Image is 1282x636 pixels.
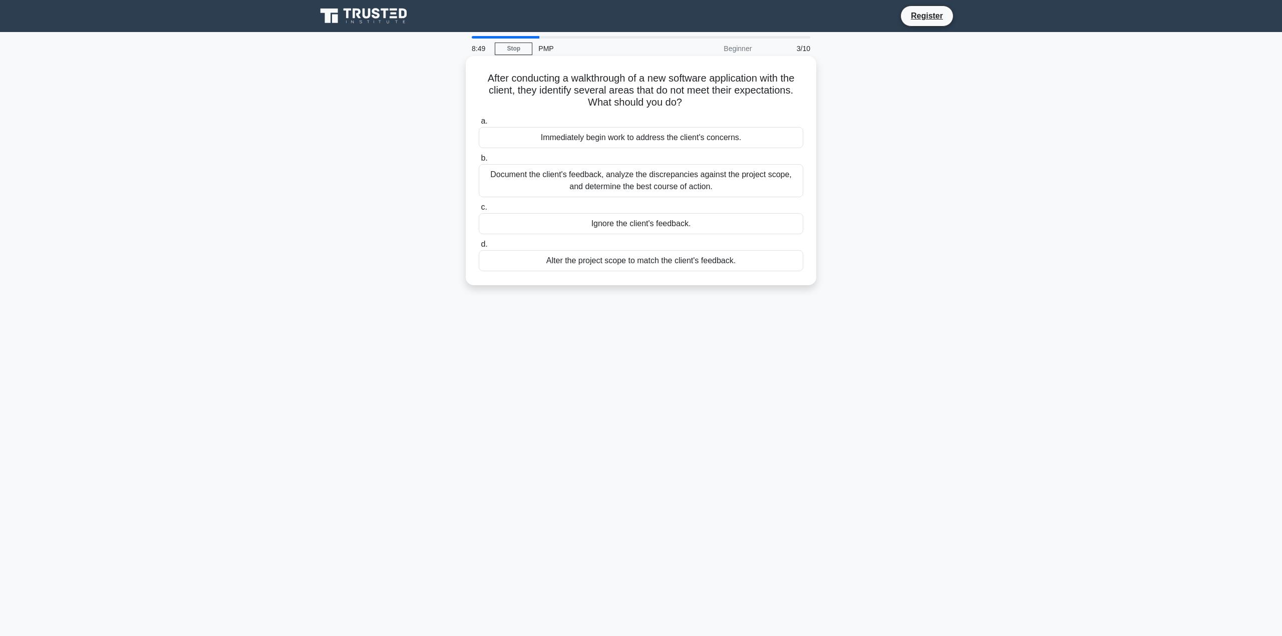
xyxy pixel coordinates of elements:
[478,72,804,109] h5: After conducting a walkthrough of a new software application with the client, they identify sever...
[479,164,803,197] div: Document the client's feedback, analyze the discrepancies against the project scope, and determin...
[532,39,670,59] div: PMP
[481,203,487,211] span: c.
[479,127,803,148] div: Immediately begin work to address the client's concerns.
[481,117,487,125] span: a.
[905,10,949,22] a: Register
[479,213,803,234] div: Ignore the client's feedback.
[481,154,487,162] span: b.
[758,39,816,59] div: 3/10
[481,240,487,248] span: d.
[670,39,758,59] div: Beginner
[479,250,803,271] div: Alter the project scope to match the client's feedback.
[466,39,495,59] div: 8:49
[495,43,532,55] a: Stop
